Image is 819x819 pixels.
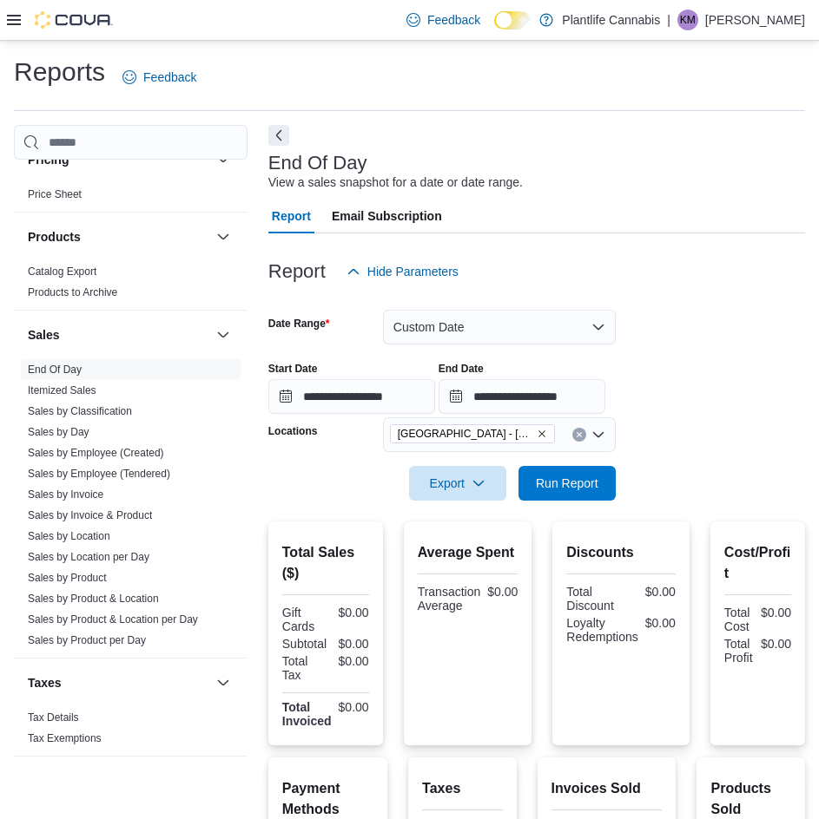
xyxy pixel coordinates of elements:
span: Itemized Sales [28,383,96,397]
div: Sales [14,359,248,658]
strong: Total Invoiced [282,700,332,728]
a: Sales by Product & Location per Day [28,613,198,626]
label: Date Range [268,317,330,331]
span: Sales by Invoice & Product [28,508,152,522]
button: Products [213,226,234,247]
span: Email Subscription [332,199,442,233]
div: Total Cost [724,606,754,633]
button: Export [409,466,506,501]
button: Run Report [518,466,616,501]
div: Total Profit [724,637,754,665]
div: Taxes [14,707,248,756]
span: Report [272,199,311,233]
span: Sales by Product & Location per Day [28,613,198,626]
span: Hide Parameters [367,263,459,280]
span: Sales by Day [28,425,89,439]
div: Products [14,261,248,310]
a: Sales by Location [28,530,110,542]
h3: Taxes [28,674,62,691]
h2: Total Sales ($) [282,542,369,584]
span: Sales by Product per Day [28,633,146,647]
div: Subtotal [282,637,327,651]
span: Feedback [427,11,480,29]
p: | [667,10,670,30]
div: Loyalty Redemptions [566,616,638,644]
button: Clear input [572,428,586,442]
button: Open list of options [591,428,605,442]
a: Products to Archive [28,286,117,298]
span: Sales by Product [28,571,107,585]
div: $0.00 [329,606,369,619]
span: Sales by Location per Day [28,550,149,564]
div: Transaction Average [418,585,481,613]
a: Sales by Product per Day [28,634,146,646]
span: Catalog Export [28,265,96,278]
div: $0.00 [487,585,518,599]
p: Plantlife Cannabis [562,10,660,30]
div: Total Discount [566,585,618,613]
h3: Sales [28,326,60,344]
div: Kati Michalec [677,10,698,30]
button: Next [268,125,289,146]
h2: Discounts [566,542,676,563]
a: End Of Day [28,364,82,376]
div: $0.00 [645,616,676,630]
input: Press the down key to open a popover containing a calendar. [439,379,605,414]
label: Locations [268,424,318,438]
button: Pricing [213,149,234,170]
span: Tax Exemptions [28,731,102,745]
a: Sales by Classification [28,405,132,417]
h3: Pricing [28,151,69,168]
a: Catalog Export [28,265,96,278]
div: $0.00 [339,700,369,714]
h2: Cost/Profit [724,542,791,584]
button: Taxes [213,672,234,693]
a: Sales by Employee (Tendered) [28,468,170,480]
h3: Report [268,261,326,282]
span: Export [419,466,496,501]
a: Tax Exemptions [28,732,102,744]
span: Sales by Employee (Tendered) [28,467,170,481]
h1: Reports [14,55,105,89]
label: End Date [439,362,484,376]
span: Feedback [143,69,196,86]
button: Sales [213,324,234,345]
a: Sales by Location per Day [28,551,149,563]
div: $0.00 [624,585,676,599]
span: Edmonton - South Common [390,424,555,443]
input: Dark Mode [494,11,531,29]
div: $0.00 [329,654,369,668]
span: Sales by Product & Location [28,592,159,606]
button: Taxes [28,674,209,691]
span: Sales by Employee (Created) [28,446,164,460]
span: End Of Day [28,363,82,377]
div: Total Tax [282,654,322,682]
input: Press the down key to open a popover containing a calendar. [268,379,435,414]
div: $0.00 [334,637,368,651]
button: Sales [28,326,209,344]
span: Run Report [536,475,598,492]
a: Sales by Product [28,572,107,584]
a: Sales by Employee (Created) [28,447,164,459]
a: Feedback [400,3,487,37]
span: [GEOGRAPHIC_DATA] - [GEOGRAPHIC_DATA] [398,425,533,442]
button: Remove Edmonton - South Common from selection in this group [537,429,547,439]
a: Price Sheet [28,188,82,200]
button: Pricing [28,151,209,168]
a: Sales by Day [28,426,89,438]
div: $0.00 [761,606,791,619]
img: Cova [35,11,113,29]
h3: Products [28,228,81,246]
a: Sales by Invoice & Product [28,509,152,521]
div: Gift Cards [282,606,322,633]
h2: Invoices Sold [552,778,663,799]
h3: End Of Day [268,153,367,174]
h2: Average Spent [418,542,518,563]
div: Pricing [14,184,248,212]
button: Hide Parameters [340,254,466,289]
